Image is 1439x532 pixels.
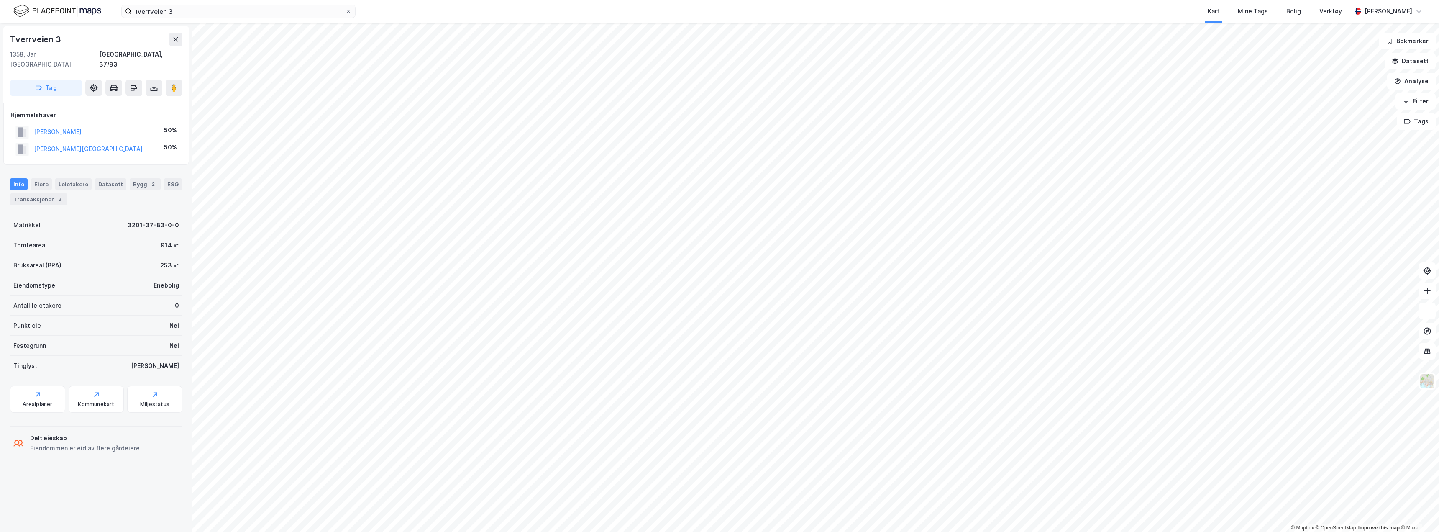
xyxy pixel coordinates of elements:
[140,401,169,408] div: Miljøstatus
[164,142,177,152] div: 50%
[1397,492,1439,532] div: Kontrollprogram for chat
[161,240,179,250] div: 914 ㎡
[1208,6,1219,16] div: Kart
[1395,93,1436,110] button: Filter
[78,401,114,408] div: Kommunekart
[169,321,179,331] div: Nei
[13,301,61,311] div: Antall leietakere
[13,4,101,18] img: logo.f888ab2527a4732fd821a326f86c7f29.svg
[55,178,92,190] div: Leietakere
[10,33,63,46] div: Tverrveien 3
[131,361,179,371] div: [PERSON_NAME]
[10,80,82,96] button: Tag
[164,178,182,190] div: ESG
[1387,73,1436,90] button: Analyse
[95,178,126,190] div: Datasett
[10,193,67,205] div: Transaksjoner
[1397,492,1439,532] iframe: Chat Widget
[23,401,52,408] div: Arealplaner
[13,361,37,371] div: Tinglyst
[10,49,99,69] div: 1358, Jar, [GEOGRAPHIC_DATA]
[1365,6,1412,16] div: [PERSON_NAME]
[10,110,182,120] div: Hjemmelshaver
[1319,6,1342,16] div: Verktøy
[1379,33,1436,49] button: Bokmerker
[1316,525,1356,531] a: OpenStreetMap
[31,178,52,190] div: Eiere
[164,125,177,135] div: 50%
[13,341,46,351] div: Festegrunn
[1419,373,1435,389] img: Z
[1397,113,1436,130] button: Tags
[99,49,182,69] div: [GEOGRAPHIC_DATA], 37/83
[13,321,41,331] div: Punktleie
[56,195,64,203] div: 3
[30,433,140,443] div: Delt eieskap
[1358,525,1400,531] a: Improve this map
[13,220,41,230] div: Matrikkel
[1291,525,1314,531] a: Mapbox
[130,178,161,190] div: Bygg
[30,443,140,453] div: Eiendommen er eid av flere gårdeiere
[10,178,28,190] div: Info
[175,301,179,311] div: 0
[1286,6,1301,16] div: Bolig
[13,240,47,250] div: Tomteareal
[128,220,179,230] div: 3201-37-83-0-0
[1238,6,1268,16] div: Mine Tags
[132,5,345,18] input: Søk på adresse, matrikkel, gårdeiere, leietakere eller personer
[154,280,179,290] div: Enebolig
[13,280,55,290] div: Eiendomstype
[13,260,61,270] div: Bruksareal (BRA)
[169,341,179,351] div: Nei
[149,180,157,188] div: 2
[1385,53,1436,69] button: Datasett
[160,260,179,270] div: 253 ㎡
